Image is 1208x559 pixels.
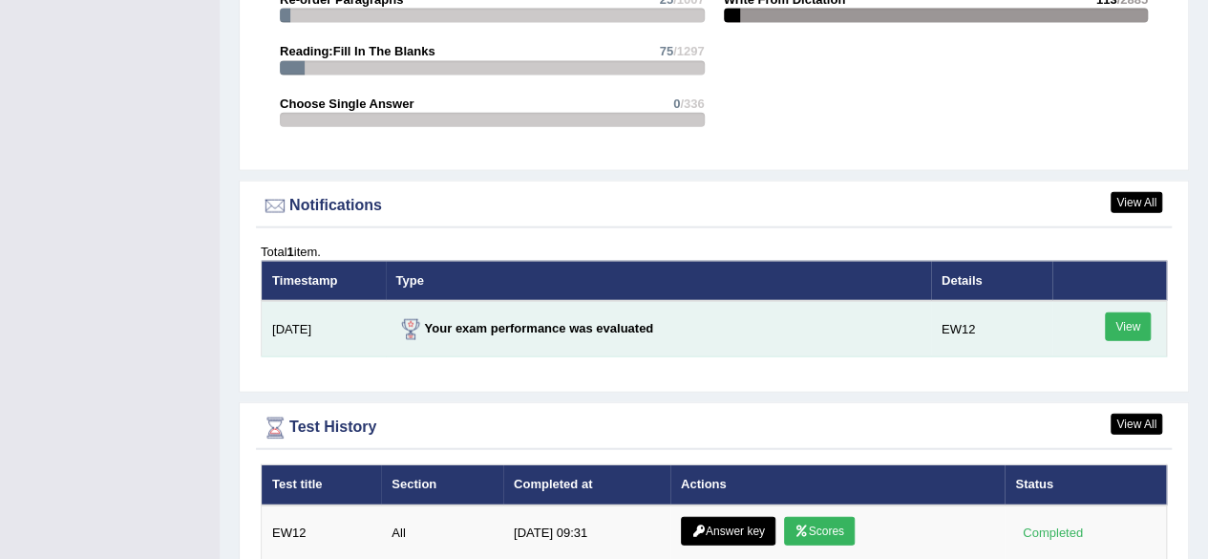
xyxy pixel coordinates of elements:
th: Details [931,261,1052,301]
div: Completed [1015,524,1090,544]
a: Scores [784,517,855,546]
a: View [1105,312,1151,341]
th: Section [381,465,503,505]
th: Status [1005,465,1166,505]
strong: Reading:Fill In The Blanks [280,44,435,58]
th: Test title [262,465,382,505]
th: Timestamp [262,261,386,301]
b: 1 [286,245,293,259]
span: /336 [680,97,704,111]
a: Answer key [681,517,775,546]
span: /1297 [673,44,705,58]
td: [DATE] [262,301,386,357]
th: Completed at [503,465,670,505]
a: View All [1111,414,1162,435]
th: Type [386,261,931,301]
div: Test History [261,414,1167,442]
th: Actions [670,465,1005,505]
div: Notifications [261,192,1167,221]
a: View All [1111,192,1162,213]
strong: Your exam performance was evaluated [396,321,654,335]
td: EW12 [931,301,1052,357]
div: Total item. [261,243,1167,261]
span: 75 [659,44,672,58]
strong: Choose Single Answer [280,97,413,111]
span: 0 [673,97,680,111]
